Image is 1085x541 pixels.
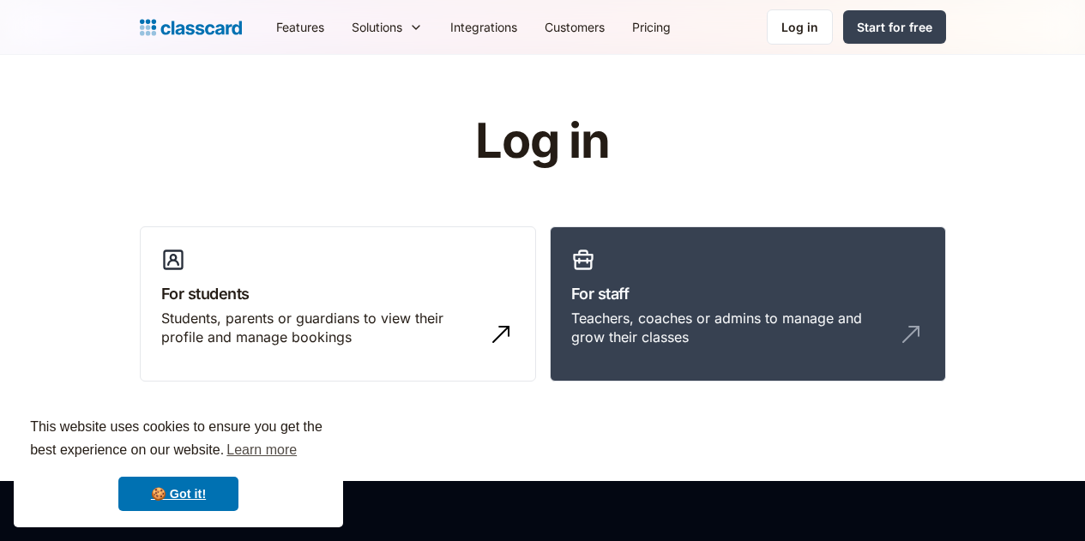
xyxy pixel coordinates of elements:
a: Customers [531,8,618,46]
h3: For staff [571,282,925,305]
div: Solutions [352,18,402,36]
div: Teachers, coaches or admins to manage and grow their classes [571,309,890,347]
span: This website uses cookies to ensure you get the best experience on our website. [30,417,327,463]
a: Features [262,8,338,46]
a: home [140,15,242,39]
div: Students, parents or guardians to view their profile and manage bookings [161,309,480,347]
a: dismiss cookie message [118,477,238,511]
h3: For students [161,282,515,305]
a: learn more about cookies [224,437,299,463]
a: Integrations [437,8,531,46]
a: Log in [767,9,833,45]
a: For studentsStudents, parents or guardians to view their profile and manage bookings [140,226,536,382]
h1: Log in [270,115,815,168]
div: Start for free [857,18,932,36]
div: Solutions [338,8,437,46]
a: Start for free [843,10,946,44]
div: Log in [781,18,818,36]
a: Pricing [618,8,684,46]
a: For staffTeachers, coaches or admins to manage and grow their classes [550,226,946,382]
div: cookieconsent [14,400,343,527]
